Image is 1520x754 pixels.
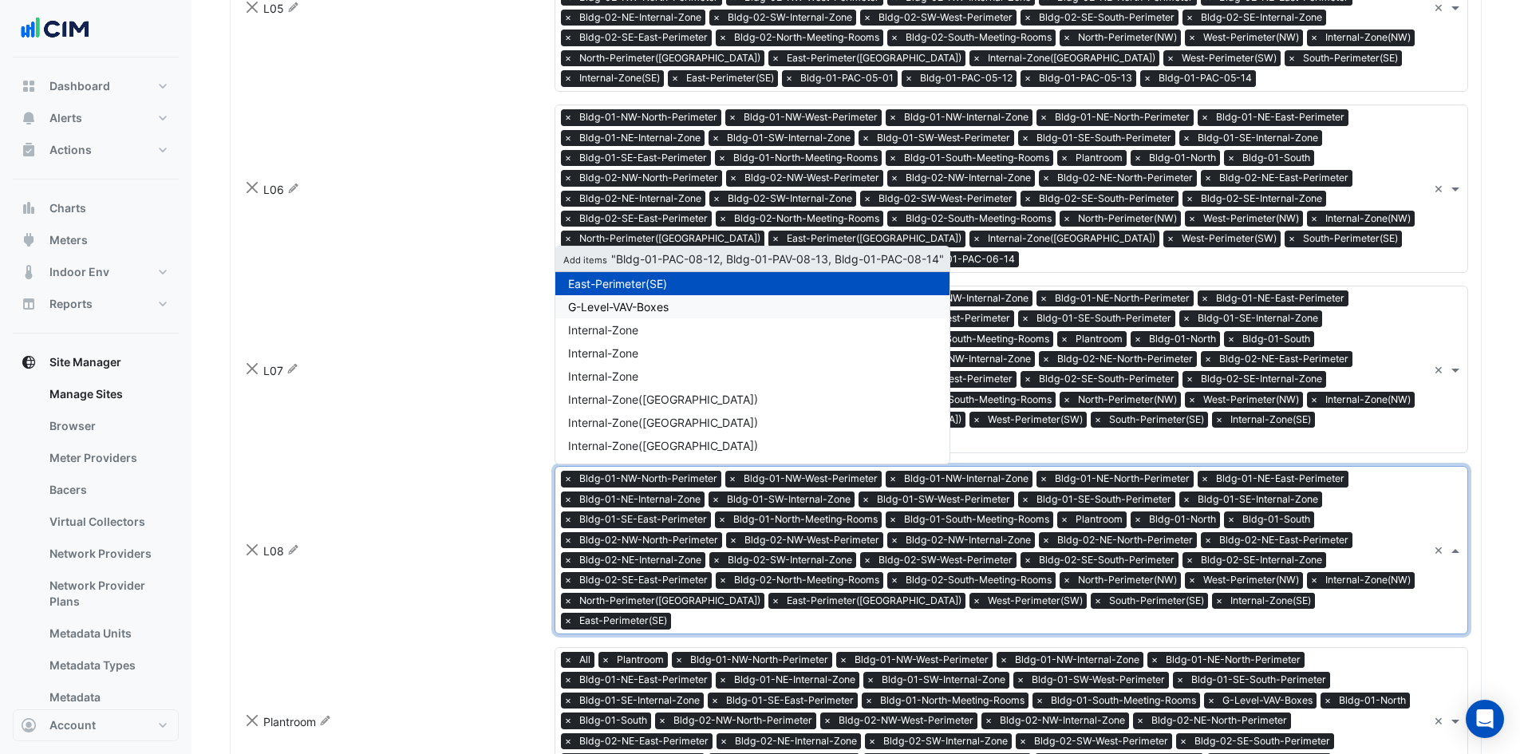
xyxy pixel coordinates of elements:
[1199,572,1303,588] span: West-Perimeter(NW)
[1053,351,1197,367] span: Bldg-02-NE-North-Perimeter
[561,191,575,207] span: ×
[740,170,883,186] span: Bldg-02-NW-West-Perimeter
[1091,412,1105,428] span: ×
[1163,231,1178,247] span: ×
[21,142,37,158] app-icon: Actions
[1131,331,1145,347] span: ×
[1105,593,1208,609] span: South-Perimeter(SE)
[724,552,856,568] span: Bldg-02-SW-Internal-Zone
[37,442,179,474] a: Meter Providers
[886,511,900,527] span: ×
[263,183,284,196] span: L06
[1212,290,1348,306] span: Bldg-01-NE-East-Perimeter
[969,231,984,247] span: ×
[1021,552,1035,568] span: ×
[668,70,682,86] span: ×
[49,264,109,280] span: Indoor Env
[726,170,740,186] span: ×
[984,231,1159,247] span: Internal-Zone([GEOGRAPHIC_DATA])
[1145,150,1220,166] span: Bldg-01-North
[1021,191,1035,207] span: ×
[13,102,179,134] button: Alerts
[263,544,284,558] span: L08
[1035,70,1136,86] span: Bldg-01-PAC-05-13
[575,109,721,125] span: Bldg-01-NW-North-Perimeter
[1321,392,1415,408] span: Internal-Zone(NW)
[1238,150,1314,166] span: Bldg-01-South
[1074,572,1181,588] span: North-Perimeter(NW)
[1035,371,1178,387] span: Bldg-02-SE-South-Perimeter
[768,593,783,609] span: ×
[37,570,179,618] a: Network Provider Plans
[709,10,724,26] span: ×
[1215,351,1352,367] span: Bldg-02-NE-East-Perimeter
[1215,532,1352,548] span: Bldg-02-NE-East-Perimeter
[859,130,873,146] span: ×
[1105,412,1208,428] span: South-Perimeter(SE)
[887,532,902,548] span: ×
[1051,290,1194,306] span: Bldg-01-NE-North-Perimeter
[37,618,179,649] a: Metadata Units
[575,593,764,609] span: North-Perimeter([GEOGRAPHIC_DATA])
[969,50,984,66] span: ×
[561,30,575,45] span: ×
[561,552,575,568] span: ×
[568,346,638,360] span: Internal-Zone
[1434,713,1447,729] span: Clear
[1321,572,1415,588] span: Internal-Zone(NW)
[900,511,1053,527] span: Bldg-01-South-Meeting-Rooms
[1226,593,1315,609] span: Internal-Zone(SE)
[729,150,882,166] span: Bldg-01-North-Meeting-Rooms
[243,541,260,558] button: Close
[1201,351,1215,367] span: ×
[1197,191,1326,207] span: Bldg-02-SE-Internal-Zone
[1032,491,1175,507] span: Bldg-01-SE-South-Perimeter
[243,180,260,196] button: Close
[13,288,179,320] button: Reports
[1140,70,1155,86] span: ×
[575,491,705,507] span: Bldg-01-NE-Internal-Zone
[561,471,575,487] span: ×
[1060,392,1074,408] span: ×
[902,351,1035,367] span: Bldg-02-NW-Internal-Zone
[49,78,110,94] span: Dashboard
[730,211,883,227] span: Bldg-02-North-Meeting-Rooms
[1131,511,1145,527] span: ×
[859,491,873,507] span: ×
[1035,552,1178,568] span: Bldg-02-SE-South-Perimeter
[1434,180,1447,197] span: Clear
[37,538,179,570] a: Network Providers
[709,552,724,568] span: ×
[1285,231,1299,247] span: ×
[561,231,575,247] span: ×
[1212,471,1348,487] span: Bldg-01-NE-East-Perimeter
[575,532,722,548] span: Bldg-02-NW-North-Perimeter
[1074,392,1181,408] span: North-Perimeter(NW)
[1036,109,1051,125] span: ×
[1199,211,1303,227] span: West-Perimeter(NW)
[1018,491,1032,507] span: ×
[782,70,796,86] span: ×
[561,130,575,146] span: ×
[19,13,91,45] img: Company Logo
[13,134,179,166] button: Actions
[561,70,575,86] span: ×
[1060,30,1074,45] span: ×
[730,30,883,45] span: Bldg-02-North-Meeting-Rooms
[1179,310,1194,326] span: ×
[561,170,575,186] span: ×
[575,10,705,26] span: Bldg-02-NE-Internal-Zone
[715,150,729,166] span: ×
[287,543,299,556] fa-icon: Rename
[37,474,179,506] a: Bacers
[886,471,900,487] span: ×
[1226,412,1315,428] span: Internal-Zone(SE)
[902,572,1056,588] span: Bldg-02-South-Meeting-Rooms
[1194,491,1322,507] span: Bldg-01-SE-Internal-Zone
[1021,10,1035,26] span: ×
[984,593,1087,609] span: West-Perimeter(SW)
[886,150,900,166] span: ×
[916,70,1017,86] span: Bldg-01-PAC-05-12
[21,110,37,126] app-icon: Alerts
[37,681,179,713] a: Metadata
